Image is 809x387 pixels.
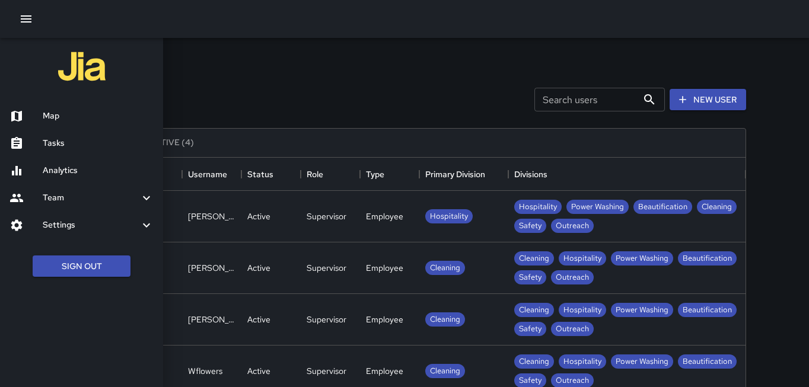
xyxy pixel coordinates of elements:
[43,191,139,204] h6: Team
[33,255,130,277] button: Sign Out
[43,137,154,150] h6: Tasks
[58,43,106,90] img: jia-logo
[43,110,154,123] h6: Map
[43,164,154,177] h6: Analytics
[43,219,139,232] h6: Settings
